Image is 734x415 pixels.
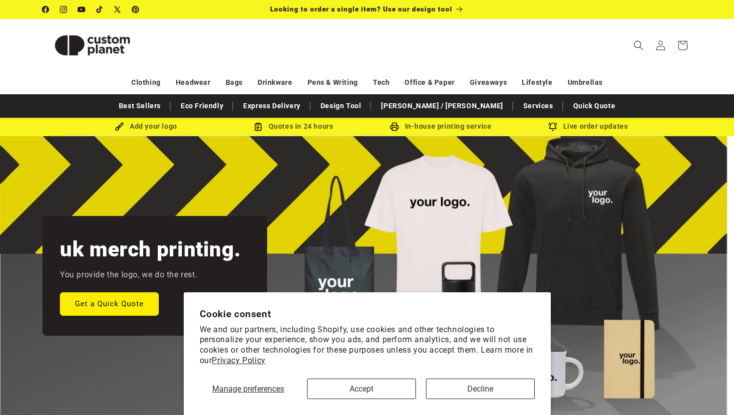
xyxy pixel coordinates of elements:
[200,379,298,399] button: Manage preferences
[270,5,452,13] span: Looking to order a single item? Use our design tool
[39,19,146,71] a: Custom Planet
[72,120,220,133] div: Add your logo
[60,236,241,263] h2: uk merch printing.
[60,268,197,282] p: You provide the logo, we do the rest.
[60,292,159,315] a: Get a Quick Quote
[684,367,734,415] iframe: Chat Widget
[220,120,367,133] div: Quotes in 24 hours
[522,74,552,91] a: Lifestyle
[426,379,535,399] button: Decline
[390,122,399,131] img: In-house printing
[176,97,228,115] a: Eco Friendly
[307,379,416,399] button: Accept
[226,74,243,91] a: Bags
[518,97,558,115] a: Services
[176,74,211,91] a: Headwear
[470,74,507,91] a: Giveaways
[131,74,161,91] a: Clothing
[115,122,124,131] img: Brush Icon
[568,74,603,91] a: Umbrellas
[404,74,454,91] a: Office & Paper
[42,23,142,68] img: Custom Planet
[628,34,650,56] summary: Search
[373,74,389,91] a: Tech
[258,74,292,91] a: Drinkware
[212,384,284,394] span: Manage preferences
[114,97,166,115] a: Best Sellers
[376,97,508,115] a: [PERSON_NAME] / [PERSON_NAME]
[254,122,263,131] img: Order Updates Icon
[212,356,265,365] a: Privacy Policy
[200,325,535,366] p: We and our partners, including Shopify, use cookies and other technologies to personalize your ex...
[200,308,535,320] h2: Cookie consent
[568,97,621,115] a: Quick Quote
[308,74,358,91] a: Pens & Writing
[316,97,367,115] a: Design Tool
[548,122,557,131] img: Order updates
[367,120,514,133] div: In-house printing service
[514,120,662,133] div: Live order updates
[238,97,306,115] a: Express Delivery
